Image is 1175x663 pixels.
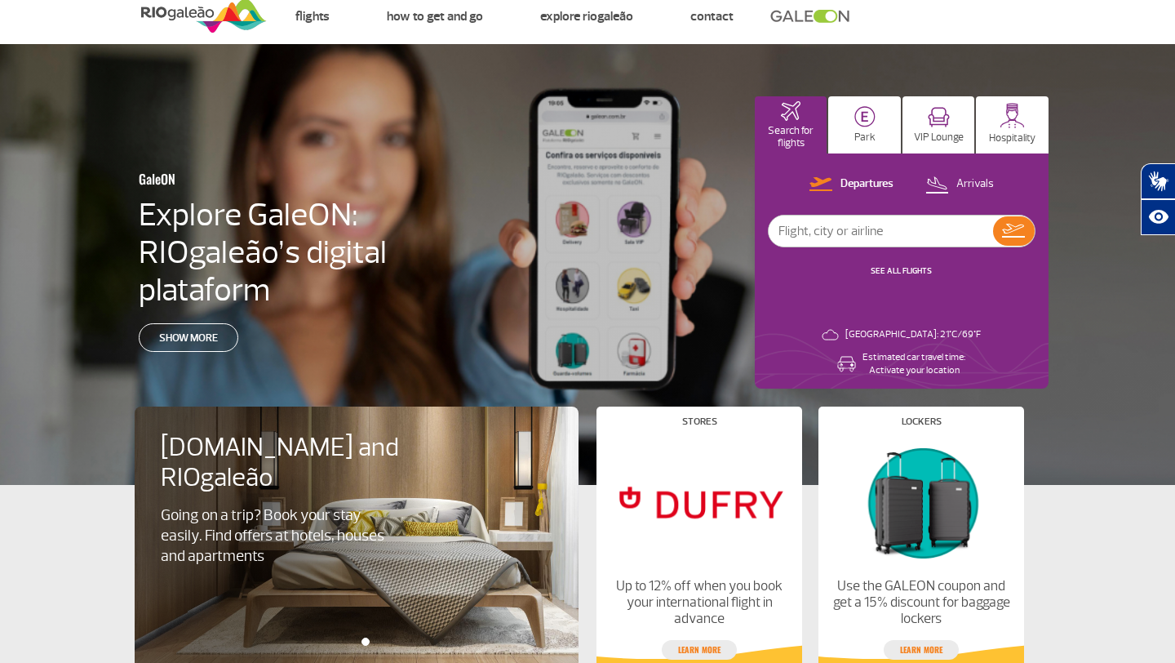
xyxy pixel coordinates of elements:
img: Lockers [832,439,1010,565]
a: Learn more [884,640,959,660]
h4: Stores [682,417,717,426]
p: [GEOGRAPHIC_DATA]: 21°C/69°F [845,328,981,341]
img: hospitality.svg [1000,103,1025,128]
button: Departures [805,174,898,195]
input: Flight, city or airline [769,216,993,247]
a: Learn more [662,640,737,660]
img: carParkingHome.svg [854,106,876,127]
img: airplaneHomeActive.svg [781,101,800,121]
p: Departures [840,176,893,192]
button: VIP Lounge [902,96,975,154]
p: Estimated car travel time: Activate your location [862,351,965,377]
p: VIP Lounge [914,131,964,144]
button: Abrir recursos assistivos. [1141,199,1175,235]
button: Arrivals [920,174,999,195]
a: How to get and go [387,8,483,24]
button: SEE ALL FLIGHTS [866,265,937,278]
h3: GaleON [139,162,411,196]
img: vipRoom.svg [928,107,950,127]
p: Search for flights [763,125,819,149]
p: Park [854,131,876,144]
p: Use the GALEON coupon and get a 15% discount for baggage lockers [832,578,1010,627]
a: [DOMAIN_NAME] and RIOgaleãoGoing on a trip? Book your stay easily. Find offers at hotels, houses ... [161,433,552,567]
p: Arrivals [956,176,994,192]
a: Contact [690,8,734,24]
a: Flights [295,8,330,24]
img: Stores [610,439,788,565]
button: Search for flights [755,96,827,154]
div: Plugin de acessibilidade da Hand Talk. [1141,163,1175,235]
p: Up to 12% off when you book your international flight in advance [610,578,788,627]
h4: [DOMAIN_NAME] and RIOgaleão [161,433,420,493]
a: SEE ALL FLIGHTS [871,265,932,276]
p: Going on a trip? Book your stay easily. Find offers at hotels, houses and apartments [161,505,392,567]
button: Abrir tradutor de língua de sinais. [1141,163,1175,199]
a: Show more [139,323,238,352]
p: Hospitality [989,132,1035,145]
h4: Explore GaleON: RIOgaleão’s digital plataform [139,196,491,309]
a: Explore RIOgaleão [540,8,633,24]
h4: Lockers [902,417,942,426]
button: Park [828,96,901,154]
button: Hospitality [976,96,1049,154]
